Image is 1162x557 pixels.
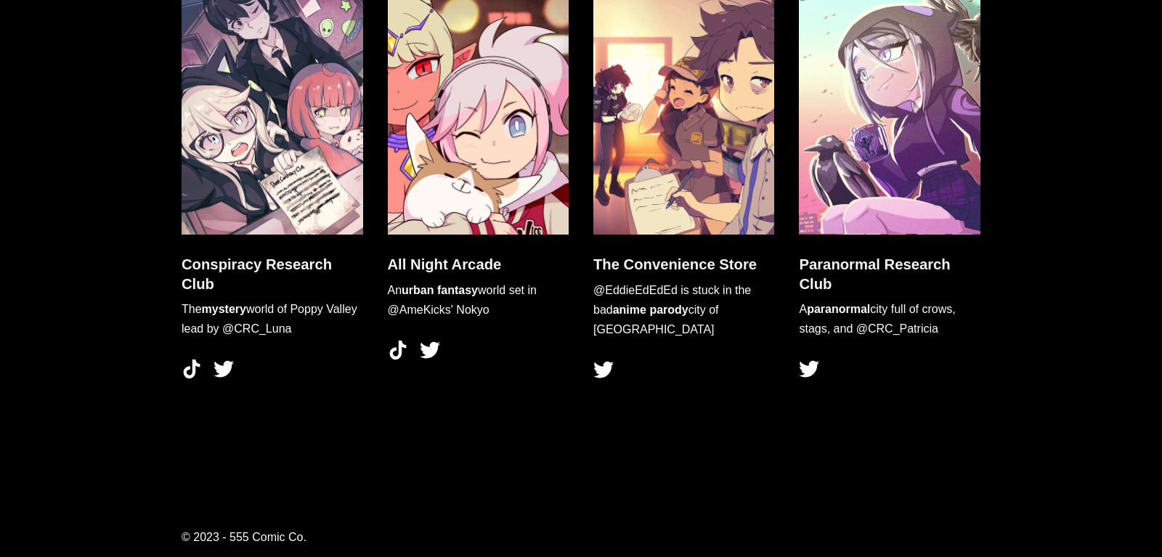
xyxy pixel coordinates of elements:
[388,280,569,320] p: An world set in @AmeKicks' Nokyo
[593,255,774,274] h3: The Convenience Store
[799,255,980,293] h3: Paranormal Research Club
[613,304,688,316] strong: anime parody
[799,359,819,379] a: Twitter
[799,299,980,338] p: A city full of crows, stags, and @CRC_Patricia
[182,299,363,338] p: The world of Poppy Valley lead by @CRC_Luna
[402,284,478,296] strong: urban fantasy
[420,340,440,360] a: Twitter
[593,359,614,380] a: Twitter
[388,340,408,360] a: TikTok
[182,527,980,547] div: © 2023 - 555 Comic Co.
[202,303,246,315] strong: mystery
[593,280,774,340] p: @EddieEdEdEd is stuck in the bad city of [GEOGRAPHIC_DATA]
[807,303,870,315] strong: paranormal
[388,255,569,274] h3: All Night Arcade
[182,359,202,379] a: TikTok
[214,359,234,379] a: Twitter
[182,255,363,293] h3: Conspiracy Research Club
